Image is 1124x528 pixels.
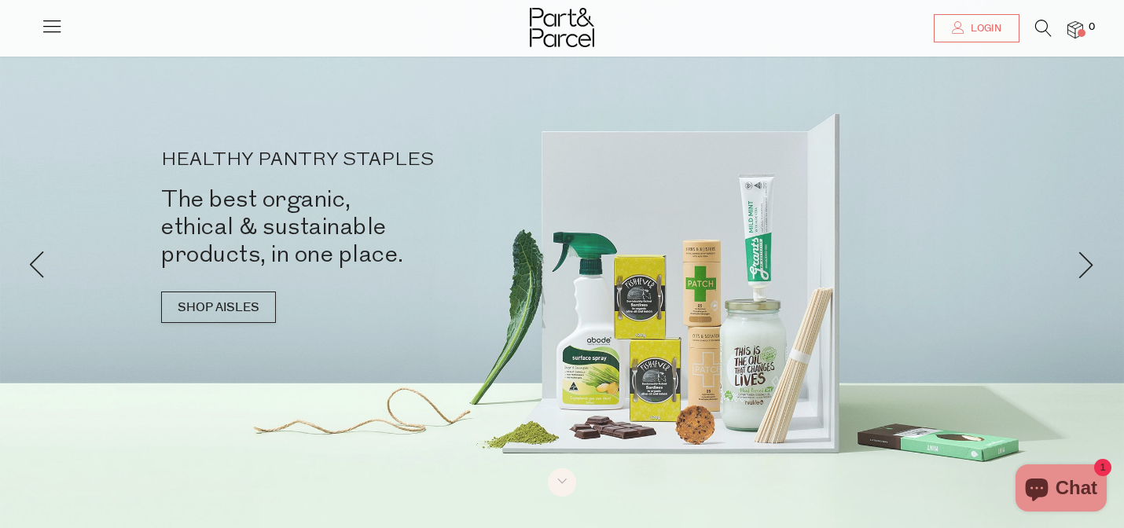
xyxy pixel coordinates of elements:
p: HEALTHY PANTRY STAPLES [161,151,586,170]
img: Part&Parcel [530,8,594,47]
inbox-online-store-chat: Shopify online store chat [1011,464,1111,515]
span: 0 [1085,20,1099,35]
span: Login [967,22,1001,35]
a: SHOP AISLES [161,291,276,323]
h2: The best organic, ethical & sustainable products, in one place. [161,185,586,268]
a: Login [934,14,1019,42]
a: 0 [1067,21,1083,38]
